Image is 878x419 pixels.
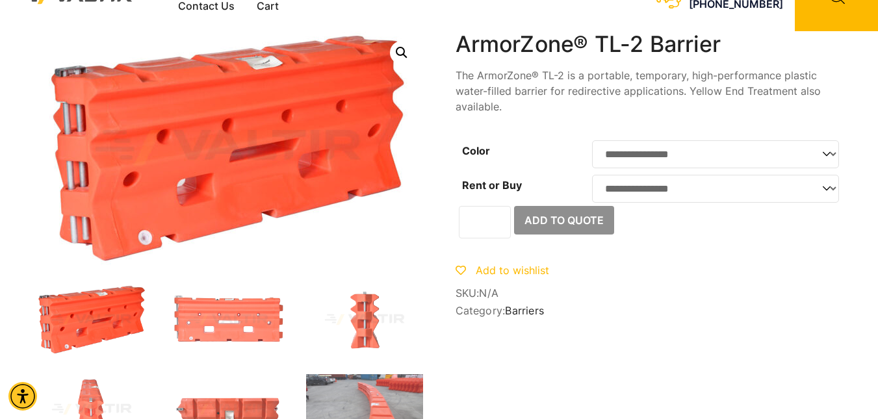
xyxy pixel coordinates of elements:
[479,286,498,299] span: N/A
[306,285,423,355] img: An orange, zigzag-shaped object with a central metal rod, likely a weight or stabilizer for equip...
[462,144,490,157] label: Color
[456,31,846,58] h1: ArmorZone® TL-2 Barrier
[390,41,413,64] a: Open this option
[456,264,549,277] a: Add to wishlist
[33,285,150,355] img: ArmorZone_Org_3Q.jpg
[505,304,544,317] a: Barriers
[8,382,37,411] div: Accessibility Menu
[476,264,549,277] span: Add to wishlist
[514,206,614,235] button: Add to Quote
[170,285,287,355] img: An orange plastic component with various holes and slots, likely used in construction or machinery.
[459,206,511,238] input: Product quantity
[462,179,522,192] label: Rent or Buy
[456,287,846,299] span: SKU:
[456,68,846,114] p: The ArmorZone® TL-2 is a portable, temporary, high-performance plastic water-filled barrier for r...
[456,305,846,317] span: Category:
